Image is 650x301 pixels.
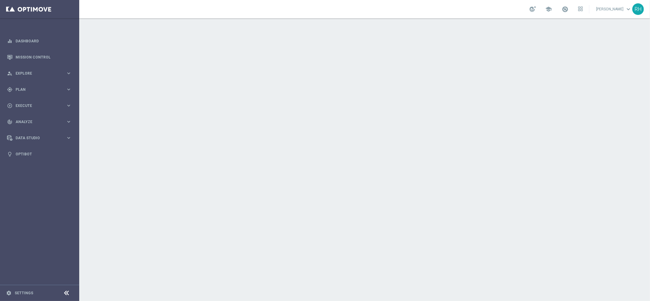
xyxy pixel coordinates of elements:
[7,119,12,125] i: track_changes
[6,290,12,296] i: settings
[16,120,66,124] span: Analyze
[7,103,72,108] button: play_circle_outline Execute keyboard_arrow_right
[16,72,66,75] span: Explore
[7,38,12,44] i: equalizer
[16,49,72,65] a: Mission Control
[7,146,72,162] div: Optibot
[16,104,66,108] span: Execute
[595,5,632,14] a: [PERSON_NAME]keyboard_arrow_down
[66,119,72,125] i: keyboard_arrow_right
[16,146,72,162] a: Optibot
[16,136,66,140] span: Data Studio
[7,49,72,65] div: Mission Control
[66,87,72,92] i: keyboard_arrow_right
[7,152,72,157] button: lightbulb Optibot
[7,103,66,108] div: Execute
[7,87,72,92] button: gps_fixed Plan keyboard_arrow_right
[7,71,72,76] button: person_search Explore keyboard_arrow_right
[545,6,552,12] span: school
[7,33,72,49] div: Dashboard
[16,33,72,49] a: Dashboard
[66,103,72,108] i: keyboard_arrow_right
[7,135,66,141] div: Data Studio
[66,70,72,76] i: keyboard_arrow_right
[7,136,72,140] button: Data Studio keyboard_arrow_right
[7,39,72,44] button: equalizer Dashboard
[7,55,72,60] button: Mission Control
[7,87,12,92] i: gps_fixed
[15,291,33,295] a: Settings
[7,71,12,76] i: person_search
[7,87,66,92] div: Plan
[7,151,12,157] i: lightbulb
[7,119,66,125] div: Analyze
[16,88,66,91] span: Plan
[7,119,72,124] button: track_changes Analyze keyboard_arrow_right
[66,135,72,141] i: keyboard_arrow_right
[7,71,66,76] div: Explore
[7,103,12,108] i: play_circle_outline
[632,3,644,15] div: RH
[625,6,632,12] span: keyboard_arrow_down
